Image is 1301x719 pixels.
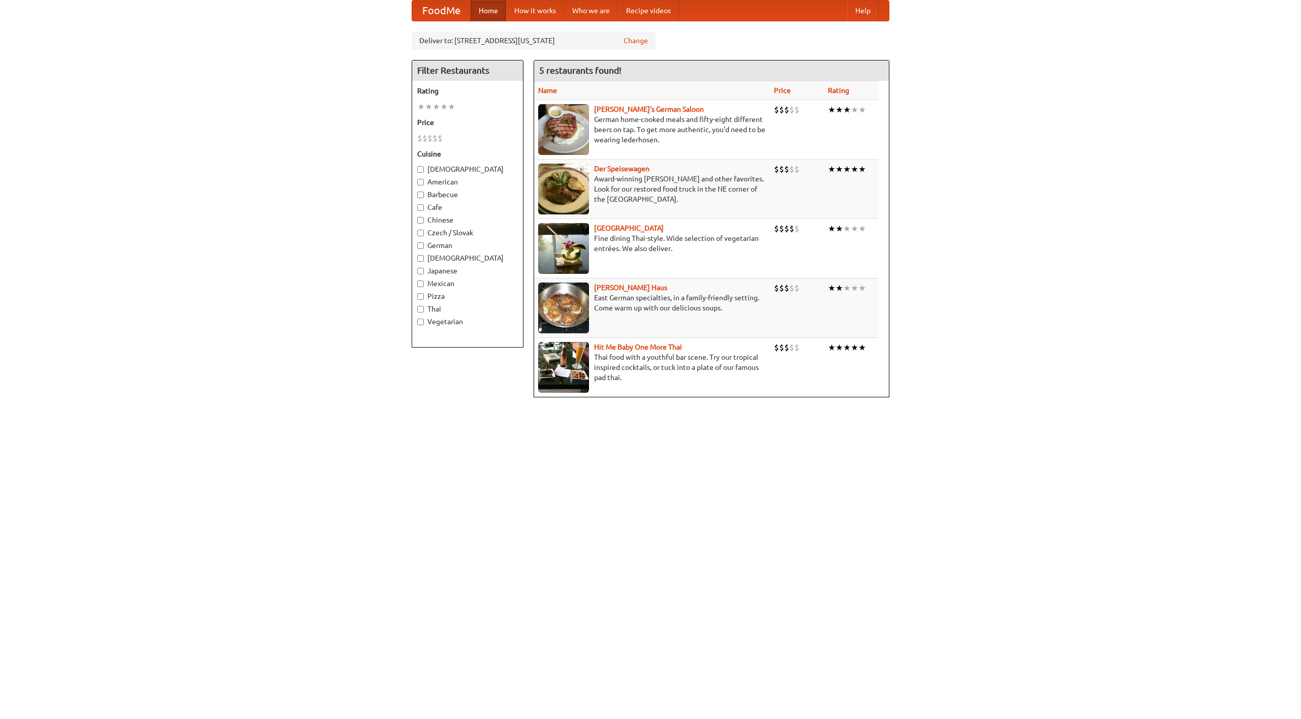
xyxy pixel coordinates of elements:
p: Fine dining Thai-style. Wide selection of vegetarian entrées. We also deliver. [538,233,766,254]
label: Japanese [417,266,518,276]
li: $ [784,223,789,234]
li: $ [789,283,794,294]
li: ★ [835,283,843,294]
li: $ [789,342,794,353]
a: [PERSON_NAME]'s German Saloon [594,105,704,113]
h4: Filter Restaurants [412,60,523,81]
a: Home [471,1,506,21]
img: satay.jpg [538,223,589,274]
li: $ [427,133,432,144]
a: Name [538,86,557,95]
li: $ [794,104,799,115]
input: Chinese [417,217,424,224]
li: ★ [843,223,851,234]
li: $ [779,342,784,353]
li: $ [794,283,799,294]
li: ★ [828,342,835,353]
a: Change [624,36,648,46]
li: $ [784,283,789,294]
li: $ [432,133,438,144]
li: ★ [858,342,866,353]
label: Thai [417,304,518,314]
a: Who we are [564,1,618,21]
label: [DEMOGRAPHIC_DATA] [417,253,518,263]
li: $ [774,104,779,115]
a: FoodMe [412,1,471,21]
input: Japanese [417,268,424,274]
li: $ [784,104,789,115]
li: ★ [851,283,858,294]
li: $ [779,283,784,294]
li: ★ [448,101,455,112]
p: Thai food with a youthful bar scene. Try our tropical inspired cocktails, or tuck into a plate of... [538,352,766,383]
li: $ [784,164,789,175]
li: $ [779,104,784,115]
li: $ [779,223,784,234]
input: Czech / Slovak [417,230,424,236]
li: ★ [843,104,851,115]
img: kohlhaus.jpg [538,283,589,333]
a: Rating [828,86,849,95]
a: [PERSON_NAME] Haus [594,284,667,292]
label: Czech / Slovak [417,228,518,238]
li: ★ [432,101,440,112]
li: $ [774,164,779,175]
li: ★ [440,101,448,112]
li: ★ [828,164,835,175]
li: $ [784,342,789,353]
li: ★ [858,164,866,175]
li: $ [774,283,779,294]
h5: Rating [417,86,518,96]
label: Cafe [417,202,518,212]
h5: Cuisine [417,149,518,159]
img: esthers.jpg [538,104,589,155]
li: ★ [835,342,843,353]
li: ★ [835,164,843,175]
li: ★ [417,101,425,112]
li: ★ [858,223,866,234]
li: ★ [858,283,866,294]
input: Barbecue [417,192,424,198]
li: ★ [851,104,858,115]
a: Recipe videos [618,1,679,21]
label: American [417,177,518,187]
li: ★ [851,164,858,175]
li: ★ [851,342,858,353]
a: Hit Me Baby One More Thai [594,343,682,351]
a: Help [847,1,879,21]
input: Vegetarian [417,319,424,325]
img: speisewagen.jpg [538,164,589,214]
li: $ [794,164,799,175]
label: Pizza [417,291,518,301]
input: Thai [417,306,424,312]
li: $ [774,342,779,353]
label: Mexican [417,278,518,289]
li: ★ [835,223,843,234]
li: $ [774,223,779,234]
li: ★ [425,101,432,112]
ng-pluralize: 5 restaurants found! [539,66,622,75]
li: $ [794,223,799,234]
li: $ [794,342,799,353]
a: [GEOGRAPHIC_DATA] [594,224,664,232]
li: $ [789,104,794,115]
li: $ [789,164,794,175]
li: $ [438,133,443,144]
label: Vegetarian [417,317,518,327]
li: ★ [843,342,851,353]
a: How it works [506,1,564,21]
a: Price [774,86,791,95]
a: Der Speisewagen [594,165,649,173]
p: East German specialties, in a family-friendly setting. Come warm up with our delicious soups. [538,293,766,313]
li: ★ [851,223,858,234]
li: ★ [828,223,835,234]
h5: Price [417,117,518,128]
p: German home-cooked meals and fifty-eight different beers on tap. To get more authentic, you'd nee... [538,114,766,145]
label: German [417,240,518,251]
label: Barbecue [417,190,518,200]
